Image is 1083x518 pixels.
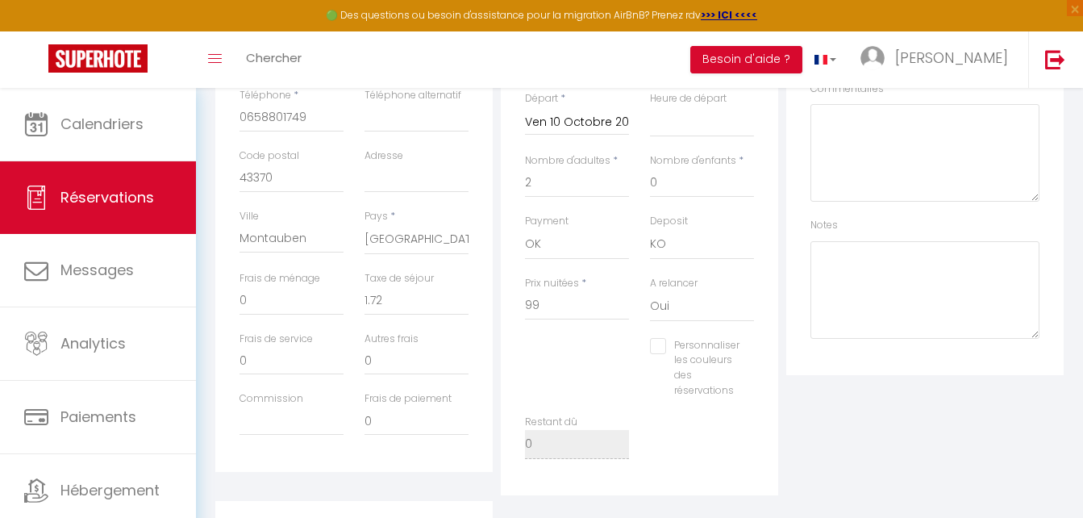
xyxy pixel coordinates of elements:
[650,276,698,291] label: A relancer
[364,391,452,407] label: Frais de paiement
[1045,49,1065,69] img: logout
[525,153,610,169] label: Nombre d'adultes
[810,218,838,233] label: Notes
[60,407,136,427] span: Paiements
[364,209,388,224] label: Pays
[525,276,579,291] label: Prix nuitées
[240,209,259,224] label: Ville
[364,271,434,286] label: Taxe de séjour
[364,88,461,103] label: Téléphone alternatif
[60,187,154,207] span: Réservations
[895,48,1008,68] span: [PERSON_NAME]
[240,271,320,286] label: Frais de ménage
[848,31,1028,88] a: ... [PERSON_NAME]
[240,391,303,407] label: Commission
[364,148,403,164] label: Adresse
[246,49,302,66] span: Chercher
[525,91,558,107] label: Départ
[810,81,889,97] label: Commentaires
[60,260,134,280] span: Messages
[60,114,144,134] span: Calendriers
[650,91,727,107] label: Heure de départ
[650,153,736,169] label: Nombre d'enfants
[364,332,419,347] label: Autres frais
[525,214,569,229] label: Payment
[60,480,160,500] span: Hébergement
[525,415,577,430] label: Restant dû
[240,332,313,347] label: Frais de service
[240,148,299,164] label: Code postal
[666,338,739,399] label: Personnaliser les couleurs des réservations
[650,214,688,229] label: Deposit
[48,44,148,73] img: Super Booking
[240,88,291,103] label: Téléphone
[860,46,885,70] img: ...
[60,333,126,353] span: Analytics
[234,31,314,88] a: Chercher
[690,46,802,73] button: Besoin d'aide ?
[701,8,757,22] a: >>> ICI <<<<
